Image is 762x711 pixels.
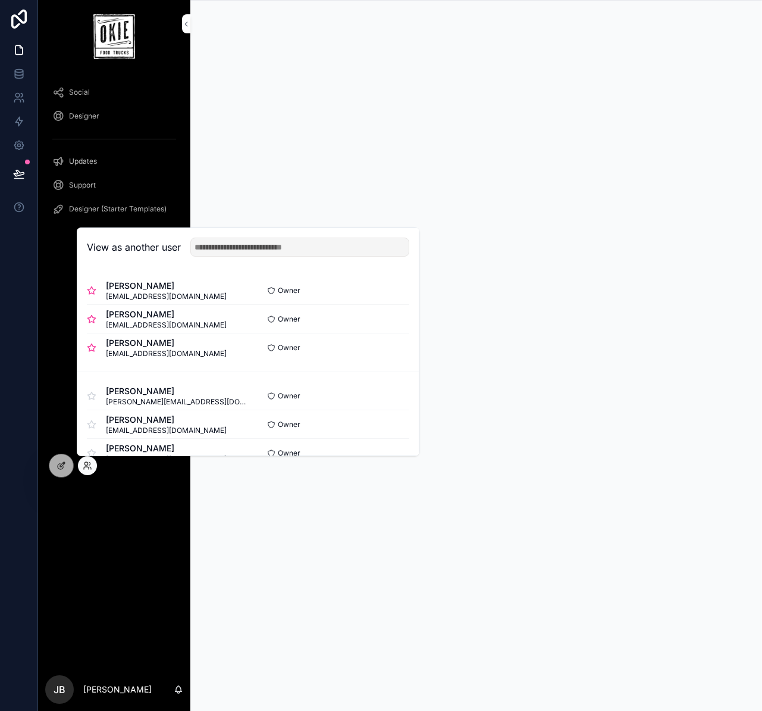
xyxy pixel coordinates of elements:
span: Owner [278,448,300,458]
div: scrollable content [38,73,190,235]
a: Designer (Starter Templates) [45,198,183,220]
span: [PERSON_NAME] [106,442,227,454]
span: Owner [278,391,300,401]
span: [EMAIL_ADDRESS][DOMAIN_NAME] [106,349,227,358]
a: Support [45,174,183,196]
img: App logo [93,14,134,59]
span: Owner [278,286,300,295]
span: Updates [69,157,97,166]
a: Designer [45,105,183,127]
p: [PERSON_NAME] [83,684,152,696]
span: [PERSON_NAME] [106,280,227,292]
span: Support [69,180,96,190]
span: [PERSON_NAME][EMAIL_ADDRESS][DOMAIN_NAME] [106,397,248,407]
a: Updates [45,151,183,172]
span: Designer (Starter Templates) [69,204,167,214]
span: Owner [278,343,300,353]
span: [PERSON_NAME] [106,308,227,320]
span: [PERSON_NAME] [106,385,248,397]
span: Owner [278,420,300,429]
span: Owner [278,314,300,324]
a: Social [45,82,183,103]
span: Social [69,88,90,97]
span: [PERSON_NAME] [106,414,227,426]
span: [PERSON_NAME] [106,337,227,349]
span: [EMAIL_ADDRESS][DOMAIN_NAME] [106,320,227,330]
h2: View as another user [87,240,181,254]
span: JB [54,682,65,697]
span: [EMAIL_ADDRESS][DOMAIN_NAME] [106,292,227,301]
span: [EMAIL_ADDRESS][DOMAIN_NAME] [106,426,227,435]
span: [EMAIL_ADDRESS][DOMAIN_NAME] [106,454,227,464]
span: Designer [69,111,99,121]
